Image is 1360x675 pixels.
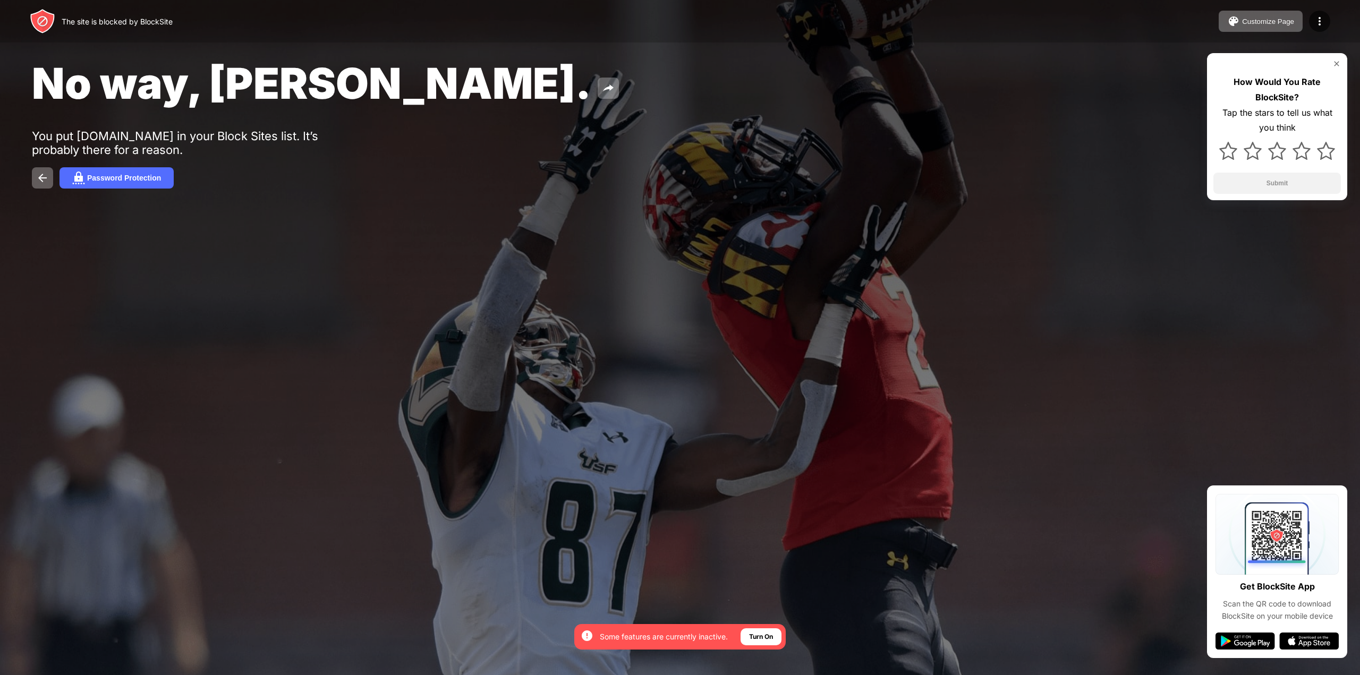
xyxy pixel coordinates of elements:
button: Customize Page [1219,11,1303,32]
img: qrcode.svg [1215,494,1339,575]
button: Submit [1213,173,1341,194]
img: rate-us-close.svg [1332,59,1341,68]
img: star.svg [1219,142,1237,160]
div: Tap the stars to tell us what you think [1213,105,1341,136]
div: Scan the QR code to download BlockSite on your mobile device [1215,598,1339,622]
div: Customize Page [1242,18,1294,25]
img: star.svg [1317,142,1335,160]
img: app-store.svg [1279,633,1339,650]
img: google-play.svg [1215,633,1275,650]
img: share.svg [602,82,615,95]
div: Some features are currently inactive. [600,631,728,642]
img: menu-icon.svg [1313,15,1326,28]
img: header-logo.svg [30,8,55,34]
span: No way, [PERSON_NAME]. [32,57,591,109]
img: pallet.svg [1227,15,1240,28]
div: You put [DOMAIN_NAME] in your Block Sites list. It’s probably there for a reason. [32,129,360,157]
img: back.svg [36,172,49,184]
div: Turn On [749,631,773,642]
button: Password Protection [59,167,174,189]
img: star.svg [1244,142,1262,160]
img: star.svg [1293,142,1311,160]
div: Password Protection [87,174,161,182]
div: The site is blocked by BlockSite [62,17,173,26]
img: password.svg [72,172,85,184]
img: star.svg [1268,142,1286,160]
div: Get BlockSite App [1240,579,1315,594]
img: error-circle-white.svg [581,629,593,642]
div: How Would You Rate BlockSite? [1213,74,1341,105]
